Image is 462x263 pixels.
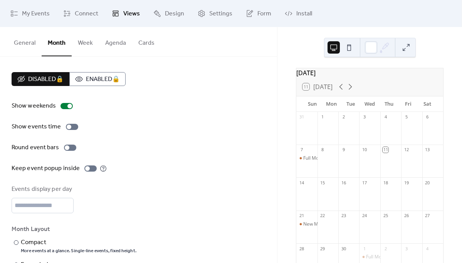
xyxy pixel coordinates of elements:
div: 29 [320,246,326,251]
div: 3 [403,246,409,251]
div: Full Moon in Pisces Circle 🌕 [303,155,364,162]
span: Form [257,9,271,19]
button: Cards [132,27,161,56]
div: Round event bars [12,143,59,152]
span: Settings [209,9,232,19]
span: Install [296,9,312,19]
div: Thu [380,96,399,112]
div: 2 [383,246,388,251]
button: Week [72,27,99,56]
div: 13 [425,147,430,153]
a: Views [106,3,146,24]
div: New Moon in Virgo Circle 🌑 [303,221,364,228]
a: My Events [5,3,55,24]
div: Month Layout [12,225,264,234]
div: 16 [341,180,346,185]
a: Connect [57,3,104,24]
span: My Events [22,9,50,19]
div: Events display per day [12,185,72,194]
div: 30 [341,246,346,251]
div: 12 [403,147,409,153]
div: 7 [299,147,304,153]
div: 19 [403,180,409,185]
div: More events at a glance. Single-line events, fixed height. [21,248,136,254]
div: 10 [361,147,367,153]
a: Form [240,3,277,24]
div: 23 [341,213,346,219]
div: [DATE] [296,68,443,78]
div: 26 [403,213,409,219]
div: 20 [425,180,430,185]
div: Keep event popup inside [12,164,80,173]
div: 2 [341,114,346,120]
div: 31 [299,114,304,120]
div: 14 [299,180,304,185]
div: 17 [361,180,367,185]
div: New Moon in Virgo Circle 🌑 [296,221,317,228]
div: Show weekends [12,101,56,111]
div: Sat [418,96,437,112]
div: 5 [403,114,409,120]
div: 22 [320,213,326,219]
div: 15 [320,180,326,185]
div: 8 [320,147,326,153]
div: 27 [425,213,430,219]
div: 25 [383,213,388,219]
a: Install [279,3,318,24]
div: 4 [425,246,430,251]
div: Fri [398,96,418,112]
div: Mon [322,96,341,112]
button: General [8,27,42,56]
span: Connect [75,9,98,19]
div: Wed [360,96,380,112]
button: Agenda [99,27,132,56]
div: Show events time [12,122,61,131]
div: Tue [341,96,360,112]
div: 28 [299,246,304,251]
div: 1 [361,246,367,251]
div: 1 [320,114,326,120]
div: 3 [361,114,367,120]
div: 18 [383,180,388,185]
div: 11 [383,147,388,153]
a: Settings [192,3,238,24]
div: Full Moon in Pisces Circle 🌕 [296,155,317,162]
div: Sun [302,96,322,112]
div: Compact [21,238,135,247]
div: 21 [299,213,304,219]
div: 9 [341,147,346,153]
span: Design [165,9,184,19]
span: Views [123,9,140,19]
div: 6 [425,114,430,120]
div: Full Moon in Aries Circle 🌕 [366,254,425,260]
div: Full Moon in Aries Circle 🌕 [359,254,380,260]
a: Design [148,3,190,24]
div: 24 [361,213,367,219]
button: Month [42,27,72,56]
div: 4 [383,114,388,120]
